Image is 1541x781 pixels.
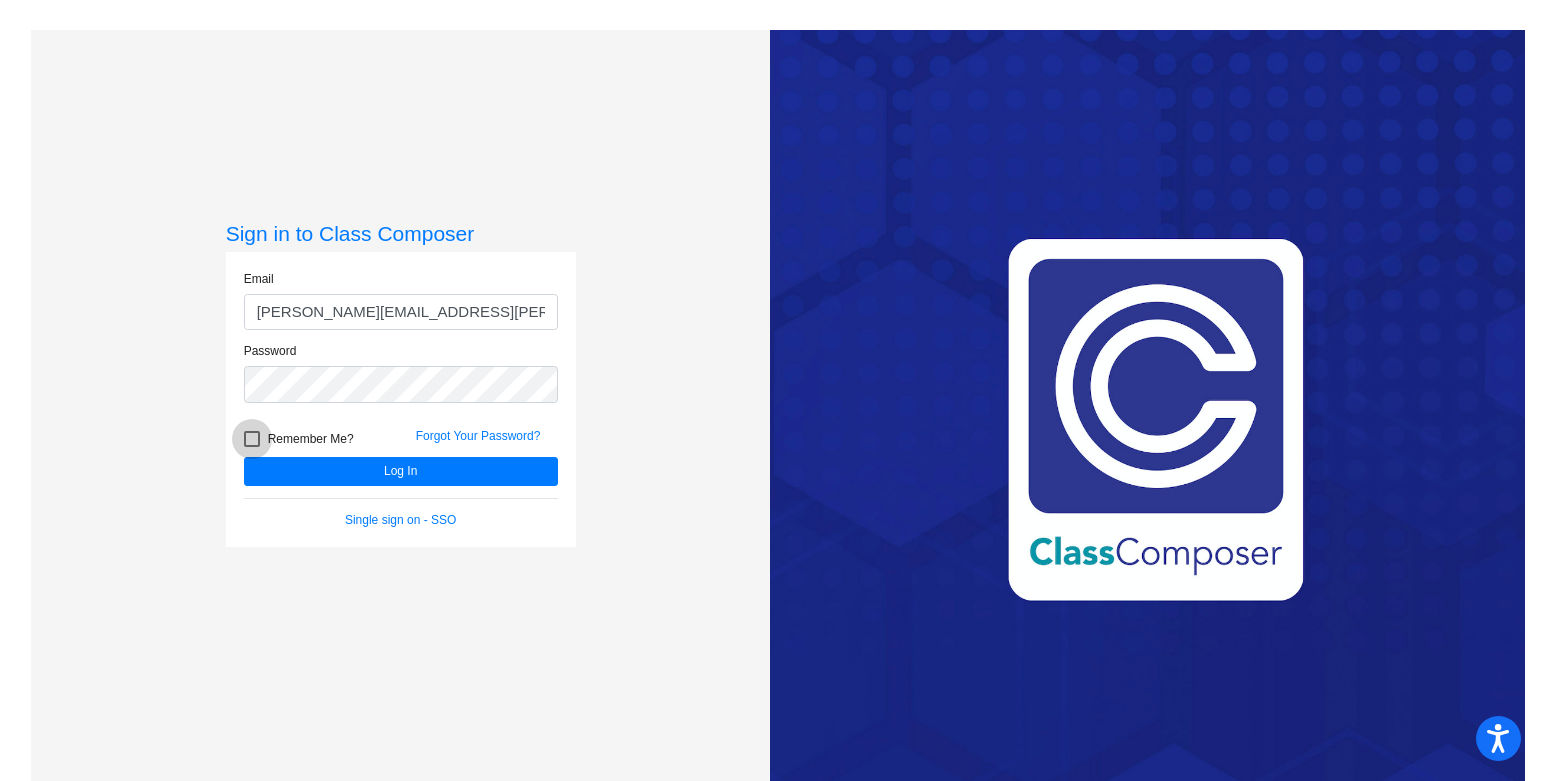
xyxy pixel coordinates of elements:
button: Log In [244,457,558,486]
label: Email [244,270,274,288]
label: Password [244,342,297,360]
span: Remember Me? [268,427,354,451]
a: Forgot Your Password? [416,429,541,443]
h3: Sign in to Class Composer [226,221,576,246]
a: Single sign on - SSO [345,513,456,527]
